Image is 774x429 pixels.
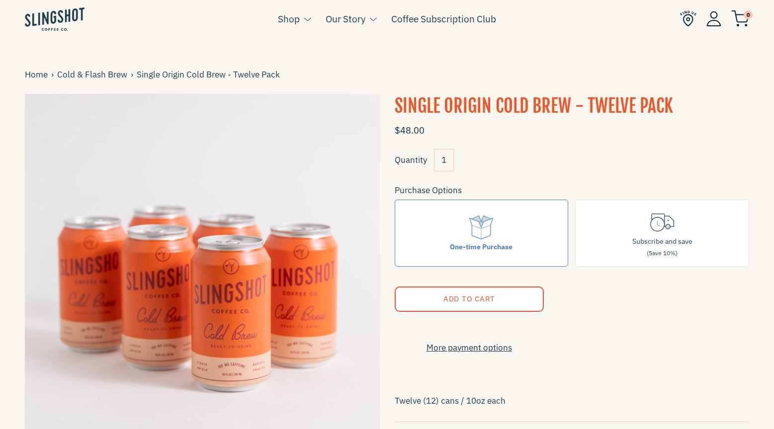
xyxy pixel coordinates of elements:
a: Our Story [326,11,365,26]
span: Single Origin Cold Brew - Twelve Pack [137,68,283,81]
a: 0 [731,13,749,25]
img: Find Us [680,10,696,27]
img: cart [731,10,749,27]
label: Quantity [395,154,427,165]
span: › [51,68,57,81]
span: 0 [744,10,753,19]
a: More payment options [395,341,544,355]
a: Home [25,68,51,81]
p: Twelve (12) cans / 10oz each [395,392,750,409]
span: Subscribe and save [632,237,692,246]
span: Add to Cart [443,294,495,303]
span: $48.00 [395,125,425,136]
span: (Save 10%) [647,249,678,257]
a: Shop [278,11,300,26]
button: Add to Cart [395,286,544,312]
h1: Single Origin Cold Brew - Twelve Pack [395,94,750,119]
legend: Purchase Options [395,184,462,197]
span: › [131,68,137,81]
a: Cold & Flash Brew [57,68,131,81]
img: Account [706,11,721,26]
div: One-time Purchase [450,241,513,252]
a: Coffee Subscription Club [391,11,496,26]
